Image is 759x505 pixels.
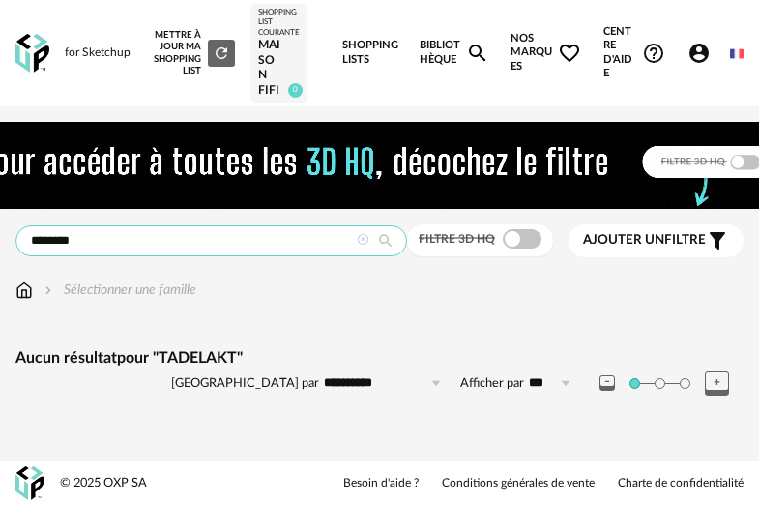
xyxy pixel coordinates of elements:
span: Filter icon [706,229,729,252]
span: 0 [288,83,303,98]
div: for Sketchup [65,45,131,61]
img: fr [730,46,744,60]
div: Aucun résultat [15,348,744,369]
span: Ajouter un [583,233,664,247]
span: pour "TADELAKT" [117,350,243,366]
span: Centre d'aideHelp Circle Outline icon [603,25,666,81]
span: Filtre 3D HQ [419,233,495,245]
span: Account Circle icon [687,42,711,65]
span: filtre [583,232,706,249]
div: Mettre à jour ma Shopping List [153,29,235,77]
div: MAISON FIFI [258,38,300,98]
img: OXP [15,466,44,500]
a: Conditions générales de vente [442,476,595,491]
span: Account Circle icon [687,42,719,65]
button: Ajouter unfiltre Filter icon [569,224,744,257]
span: Magnify icon [466,42,489,65]
span: Refresh icon [213,47,230,57]
img: svg+xml;base64,PHN2ZyB3aWR0aD0iMTYiIGhlaWdodD0iMTciIHZpZXdCb3g9IjAgMCAxNiAxNyIgZmlsbD0ibm9uZSIgeG... [15,281,33,300]
label: Afficher par [460,375,524,392]
span: Help Circle Outline icon [642,42,665,65]
label: [GEOGRAPHIC_DATA] par [171,375,319,392]
div: Sélectionner une famille [41,281,196,300]
img: OXP [15,34,49,74]
img: svg+xml;base64,PHN2ZyB3aWR0aD0iMTYiIGhlaWdodD0iMTYiIHZpZXdCb3g9IjAgMCAxNiAxNiIgZmlsbD0ibm9uZSIgeG... [41,281,56,300]
a: Besoin d'aide ? [343,476,419,491]
a: Charte de confidentialité [618,476,744,491]
a: Shopping List courante MAISON FIFI 0 [258,8,300,99]
div: Shopping List courante [258,8,300,38]
span: Heart Outline icon [558,42,581,65]
div: © 2025 OXP SA [60,475,147,491]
